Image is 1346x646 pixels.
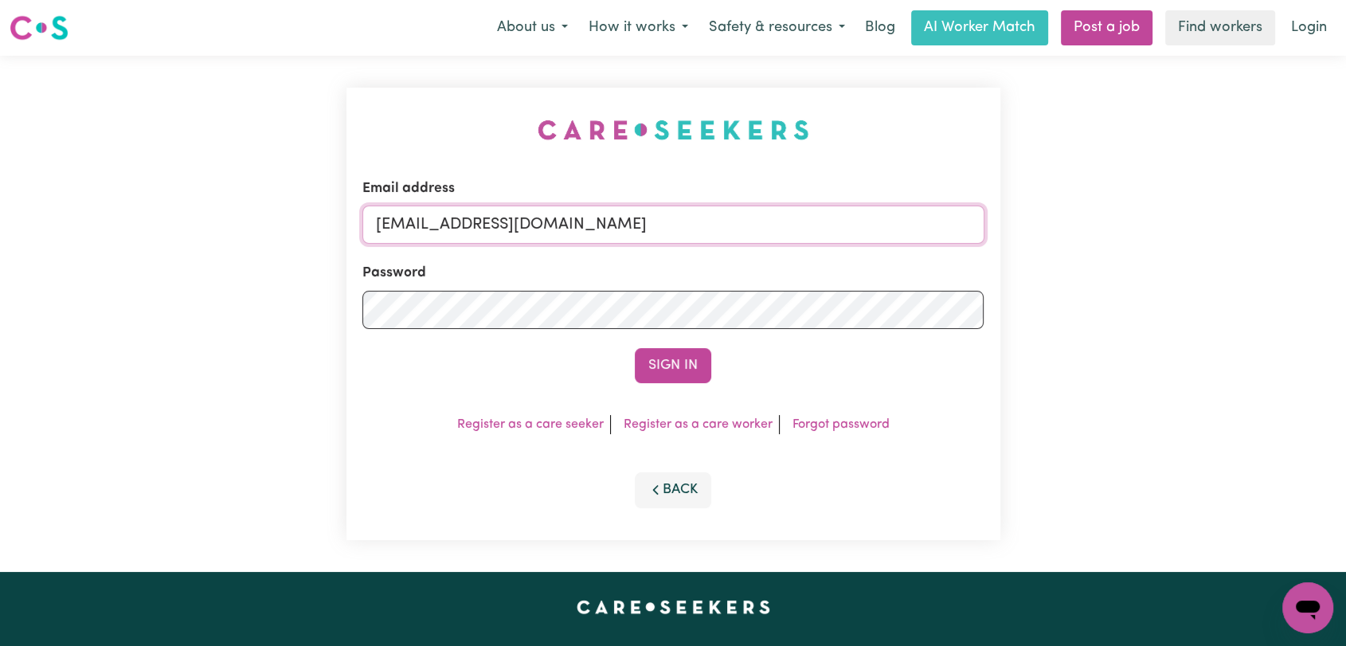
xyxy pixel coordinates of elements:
a: Careseekers logo [10,10,68,46]
button: About us [487,11,578,45]
a: Forgot password [792,418,890,431]
a: Register as a care worker [624,418,773,431]
button: Safety & resources [698,11,855,45]
input: Email address [362,206,984,244]
a: Login [1281,10,1336,45]
a: AI Worker Match [911,10,1048,45]
a: Careseekers home page [577,601,770,613]
button: Sign In [635,348,711,383]
a: Blog [855,10,905,45]
button: How it works [578,11,698,45]
a: Register as a care seeker [457,418,604,431]
a: Post a job [1061,10,1152,45]
label: Email address [362,178,455,199]
img: Careseekers logo [10,14,68,42]
iframe: Button to launch messaging window [1282,582,1333,633]
label: Password [362,263,426,284]
a: Find workers [1165,10,1275,45]
button: Back [635,472,711,507]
